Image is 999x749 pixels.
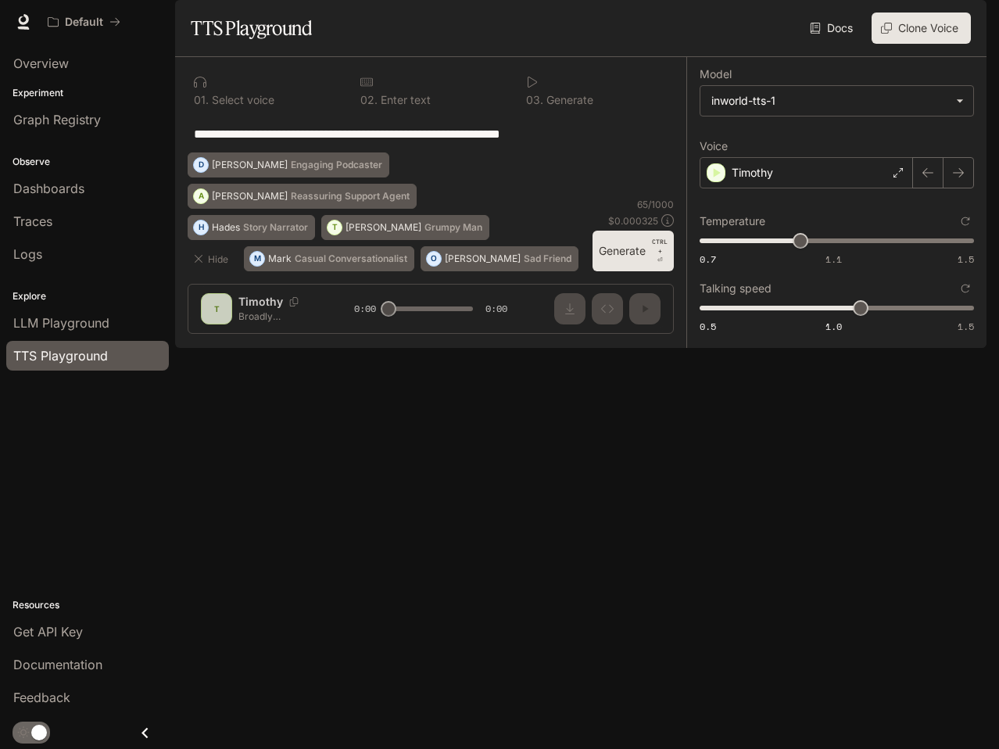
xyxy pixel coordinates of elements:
p: 65 / 1000 [637,198,674,211]
p: [PERSON_NAME] [445,254,521,263]
p: Engaging Podcaster [291,160,382,170]
p: CTRL + [652,237,668,256]
button: Clone Voice [872,13,971,44]
button: D[PERSON_NAME]Engaging Podcaster [188,152,389,177]
p: Reassuring Support Agent [291,192,410,201]
button: Reset to default [957,213,974,230]
p: Timothy [732,165,773,181]
p: 0 2 . [360,95,378,106]
a: Docs [807,13,859,44]
p: Default [65,16,103,29]
p: Voice [700,141,728,152]
div: D [194,152,208,177]
p: ⏎ [652,237,668,265]
span: 1.5 [958,253,974,266]
p: Talking speed [700,283,772,294]
p: Generate [543,95,593,106]
p: Story Narrator [243,223,308,232]
span: 1.0 [825,320,842,333]
div: O [427,246,441,271]
div: T [328,215,342,240]
span: 1.1 [825,253,842,266]
button: T[PERSON_NAME]Grumpy Man [321,215,489,240]
button: A[PERSON_NAME]Reassuring Support Agent [188,184,417,209]
span: 1.5 [958,320,974,333]
p: 0 3 . [526,95,543,106]
div: M [250,246,264,271]
span: 0.5 [700,320,716,333]
div: H [194,215,208,240]
p: Hades [212,223,240,232]
p: [PERSON_NAME] [212,160,288,170]
p: 0 1 . [194,95,209,106]
button: HHadesStory Narrator [188,215,315,240]
div: inworld-tts-1 [700,86,973,116]
p: Sad Friend [524,254,571,263]
p: Mark [268,254,292,263]
button: All workspaces [41,6,127,38]
button: Reset to default [957,280,974,297]
p: Select voice [209,95,274,106]
button: GenerateCTRL +⏎ [593,231,674,271]
p: [PERSON_NAME] [212,192,288,201]
p: Model [700,69,732,80]
button: MMarkCasual Conversationalist [244,246,414,271]
span: 0.7 [700,253,716,266]
p: Grumpy Man [424,223,482,232]
h1: TTS Playground [191,13,312,44]
p: [PERSON_NAME] [346,223,421,232]
div: inworld-tts-1 [711,93,948,109]
div: A [194,184,208,209]
p: Enter text [378,95,431,106]
p: Casual Conversationalist [295,254,407,263]
p: Temperature [700,216,765,227]
button: O[PERSON_NAME]Sad Friend [421,246,578,271]
button: Hide [188,246,238,271]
